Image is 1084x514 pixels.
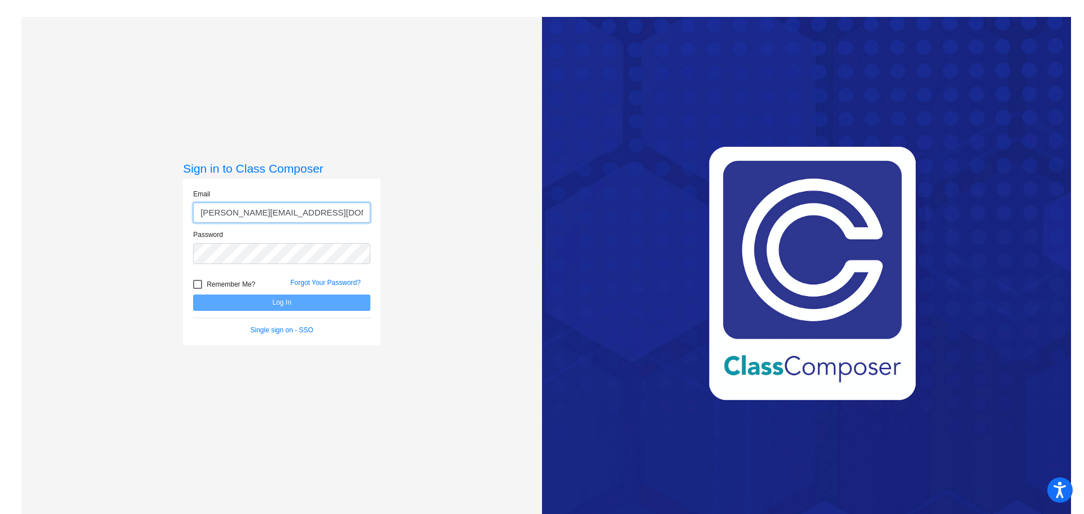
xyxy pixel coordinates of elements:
[183,161,381,175] h3: Sign in to Class Composer
[251,326,313,334] a: Single sign on - SSO
[193,295,370,311] button: Log In
[290,279,361,287] a: Forgot Your Password?
[207,278,255,291] span: Remember Me?
[193,230,223,240] label: Password
[193,189,210,199] label: Email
